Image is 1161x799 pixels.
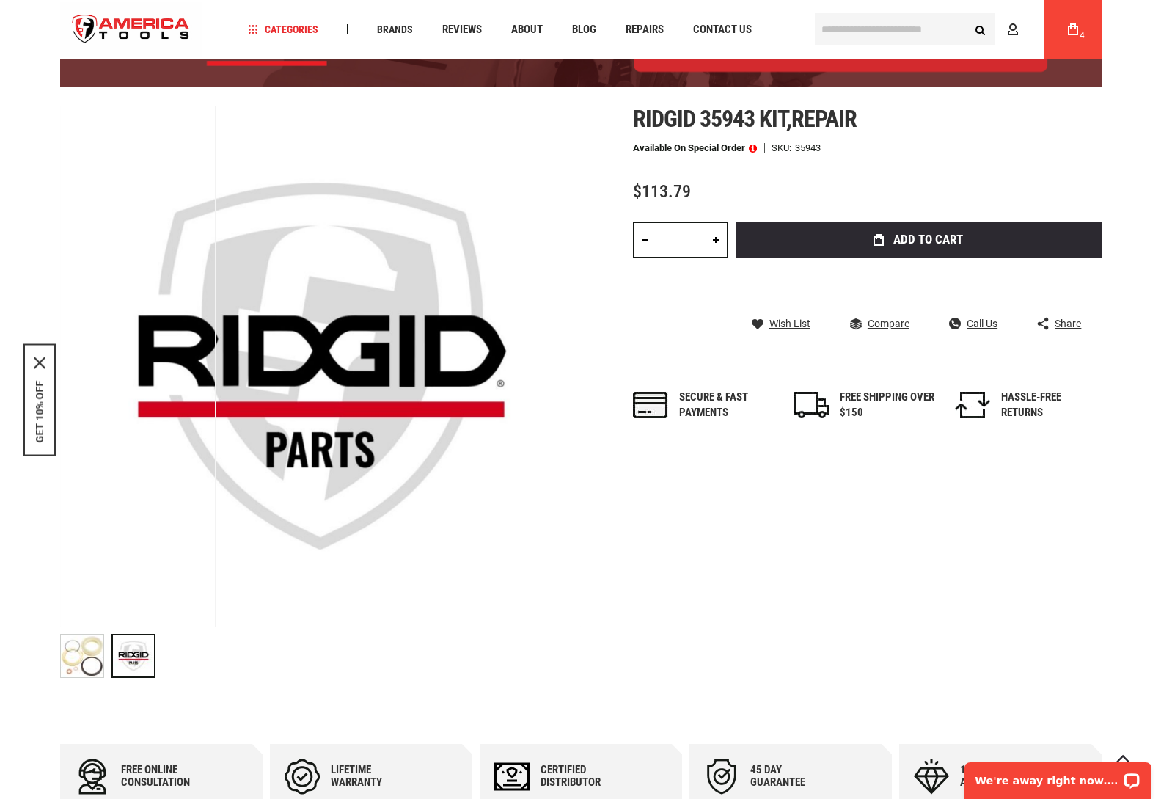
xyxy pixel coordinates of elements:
button: Add to Cart [736,222,1102,258]
iframe: LiveChat chat widget [955,753,1161,799]
span: Wish List [769,318,810,329]
a: Repairs [619,20,670,40]
p: Available on Special Order [633,143,757,153]
div: Certified Distributor [541,764,629,789]
span: Categories [248,24,318,34]
span: Compare [868,318,909,329]
span: Reviews [442,24,482,35]
span: Blog [572,24,596,35]
iframe: Secure express checkout frame [733,263,1105,305]
div: Secure & fast payments [679,390,774,421]
img: returns [955,392,990,418]
img: RIDGID 35943 KIT,REPAIR [60,106,581,627]
span: Contact Us [693,24,752,35]
a: Reviews [436,20,488,40]
span: Share [1055,318,1081,329]
img: RIDGID 35943 KIT,REPAIR [61,635,103,677]
button: Search [967,15,995,43]
a: Contact Us [686,20,758,40]
span: $113.79 [633,181,691,202]
a: Wish List [752,317,810,330]
div: 35943 [795,143,821,153]
strong: SKU [772,143,795,153]
span: Repairs [626,24,664,35]
span: Add to Cart [893,233,963,246]
div: FREE SHIPPING OVER $150 [840,390,935,421]
div: RIDGID 35943 KIT,REPAIR [60,627,111,685]
img: America Tools [60,2,202,57]
button: Close [34,357,45,368]
span: 4 [1080,32,1085,40]
button: GET 10% OFF [34,380,45,442]
div: 45 day Guarantee [750,764,838,789]
a: store logo [60,2,202,57]
div: RIDGID 35943 KIT,REPAIR [111,627,155,685]
svg: close icon [34,357,45,368]
div: Lifetime warranty [331,764,419,789]
img: shipping [794,392,829,418]
div: Free online consultation [121,764,209,789]
img: payments [633,392,668,418]
a: Call Us [949,317,997,330]
span: Ridgid 35943 kit,repair [633,105,857,133]
a: About [505,20,549,40]
span: Call Us [967,318,997,329]
a: Brands [370,20,420,40]
a: Compare [850,317,909,330]
span: Brands [377,24,413,34]
a: Blog [565,20,603,40]
a: Categories [241,20,325,40]
span: About [511,24,543,35]
div: HASSLE-FREE RETURNS [1001,390,1096,421]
